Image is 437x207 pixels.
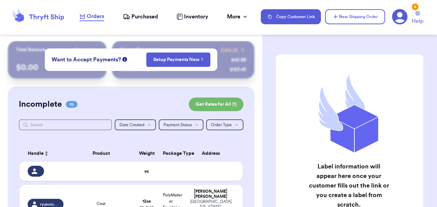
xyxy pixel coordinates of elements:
[131,13,158,21] span: Purchased
[206,119,243,130] button: Order Type
[231,57,246,63] div: $ 45.99
[44,149,49,158] button: Sort ascending
[177,13,208,21] a: Inventory
[261,9,321,24] button: Copy Customer Link
[153,56,203,63] a: Setup Payments Now
[187,189,235,199] div: [PERSON_NAME] [PERSON_NAME]
[325,9,385,24] button: New Shipping Order
[164,123,192,127] span: Payment Status
[97,202,105,206] span: Coat
[123,13,158,21] a: Purchased
[28,150,44,157] span: Handle
[68,145,135,162] th: Product
[40,202,59,207] span: ryannicole
[19,99,62,110] h2: Incomplete
[146,53,211,67] button: Setup Payments Now
[80,12,104,21] a: Orders
[75,46,98,53] a: Payout
[120,46,158,53] p: Recent Payments
[52,56,121,64] span: Want to Accept Payments?
[412,11,423,25] a: Help
[159,145,183,162] th: Package Type
[16,46,45,53] p: Total Balance
[75,46,90,53] span: Payout
[135,145,159,162] th: Weight
[189,98,243,111] button: Get Rates for All (1)
[159,119,203,130] button: Payment Status
[412,3,419,10] div: 4
[211,123,232,127] span: Order Type
[412,17,423,25] span: Help
[392,9,408,25] a: 4
[144,169,149,173] strong: oz
[142,199,151,203] strong: 12 oz
[221,46,238,53] span: View all
[183,145,243,162] th: Address
[230,66,246,73] div: $ 123.45
[16,62,98,73] p: $ 0.00
[66,101,77,108] span: 05
[19,119,112,130] input: Search
[221,46,246,53] a: View all
[184,13,208,21] span: Inventory
[115,119,156,130] button: Date Created
[227,13,249,21] div: More
[87,12,104,20] span: Orders
[119,123,144,127] span: Date Created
